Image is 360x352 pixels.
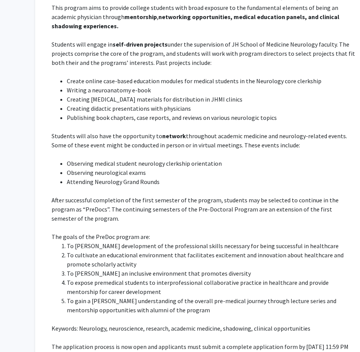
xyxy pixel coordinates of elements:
strong: network [162,132,186,140]
li: Creating [MEDICAL_DATA] materials for distribution in JHMI clinics [67,95,357,104]
p: The goals of the PreDoc program are: [52,232,357,241]
p: Students will engage in under the supervision of JH School of Medicine Neurology faculty. The pro... [52,40,357,67]
li: To cultivate an educational environment that facilitates excitement and innovation about healthca... [67,250,357,269]
p: This program aims to provide college students with broad exposure to the fundamental elements of ... [52,3,357,31]
li: To [PERSON_NAME] development of the professional skills necessary for being successful in healthcare [67,241,357,250]
p: Keywords: Neurology, neuroscience, research, academic medicine, shadowing, clinical opportunities [52,324,357,333]
li: Creating didactic presentations with physicians [67,104,357,113]
li: Attending Neurology Grand Rounds [67,177,357,186]
li: Writing a neuroanatomy e-book [67,86,357,95]
li: To expose premedical students to interprofessional collaborative practice in healthcare and provi... [67,278,357,296]
p: Students will also have the opportunity to throughout academic medicine and neurology-related eve... [52,131,357,150]
p: After successful completion of the first semester of the program, students may be selected to con... [52,195,357,223]
strong: networking opportunities, medical education panels, and clinical shadowing experiences. [52,13,339,30]
iframe: Chat [6,318,32,346]
strong: self-driven projects [113,40,168,48]
li: To gain a [PERSON_NAME] understanding of the overall pre-medical journey through lecture series a... [67,296,357,315]
li: Observing neurological exams [67,168,357,177]
li: Publishing book chapters, case reports, and reviews on various neurologic topics [67,113,357,122]
li: Create online case-based education modules for medical students in the Neurology core clerkship [67,76,357,86]
li: To [PERSON_NAME] an inclusive environment that promotes diversity [67,269,357,278]
li: Observing medical student neurology clerkship orientation [67,159,357,168]
strong: mentorship [124,13,157,21]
